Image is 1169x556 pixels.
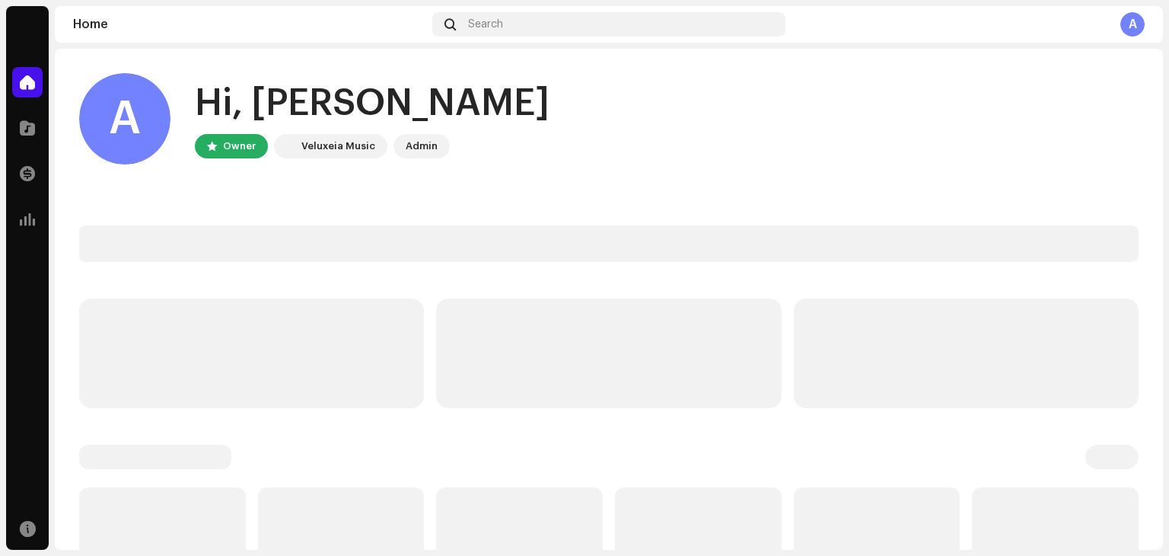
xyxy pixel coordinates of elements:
div: Home [73,18,426,30]
img: 5e0b14aa-8188-46af-a2b3-2644d628e69a [277,137,295,155]
span: Search [468,18,503,30]
div: A [1120,12,1145,37]
div: Admin [406,137,438,155]
div: Hi, [PERSON_NAME] [195,79,549,128]
div: A [79,73,170,165]
div: Veluxeia Music [301,137,375,155]
div: Owner [223,137,256,155]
